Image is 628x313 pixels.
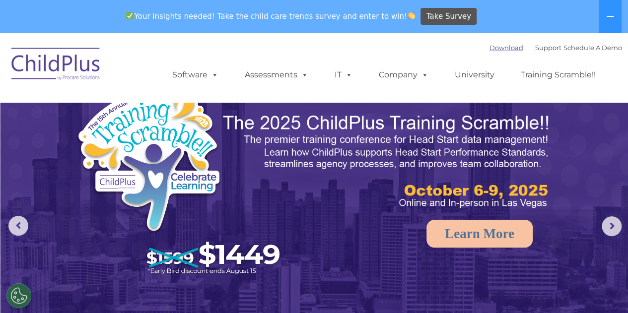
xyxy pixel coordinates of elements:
button: Cookies Settings [6,283,31,308]
span: Last name [138,65,168,73]
a: Schedule A Demo [563,44,622,52]
img: ChildPlus by Procare Solutions [6,41,106,90]
a: Take Survey [420,8,477,25]
span: Take Survey [426,8,471,25]
a: Training Scramble!! [511,65,606,85]
a: Software [162,65,228,85]
a: IT [325,65,362,85]
a: Learn More [426,220,533,248]
span: Phone number [138,106,180,114]
a: Company [369,65,438,85]
font: | [489,44,622,52]
a: Download [489,44,523,52]
img: ✅ [126,12,134,19]
img: 👏 [408,12,415,19]
a: Support [535,44,561,52]
span: Your insights needed! Take the child care trends survey and enter to win! [122,6,419,26]
a: University [445,65,504,85]
a: Assessments [235,65,318,85]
